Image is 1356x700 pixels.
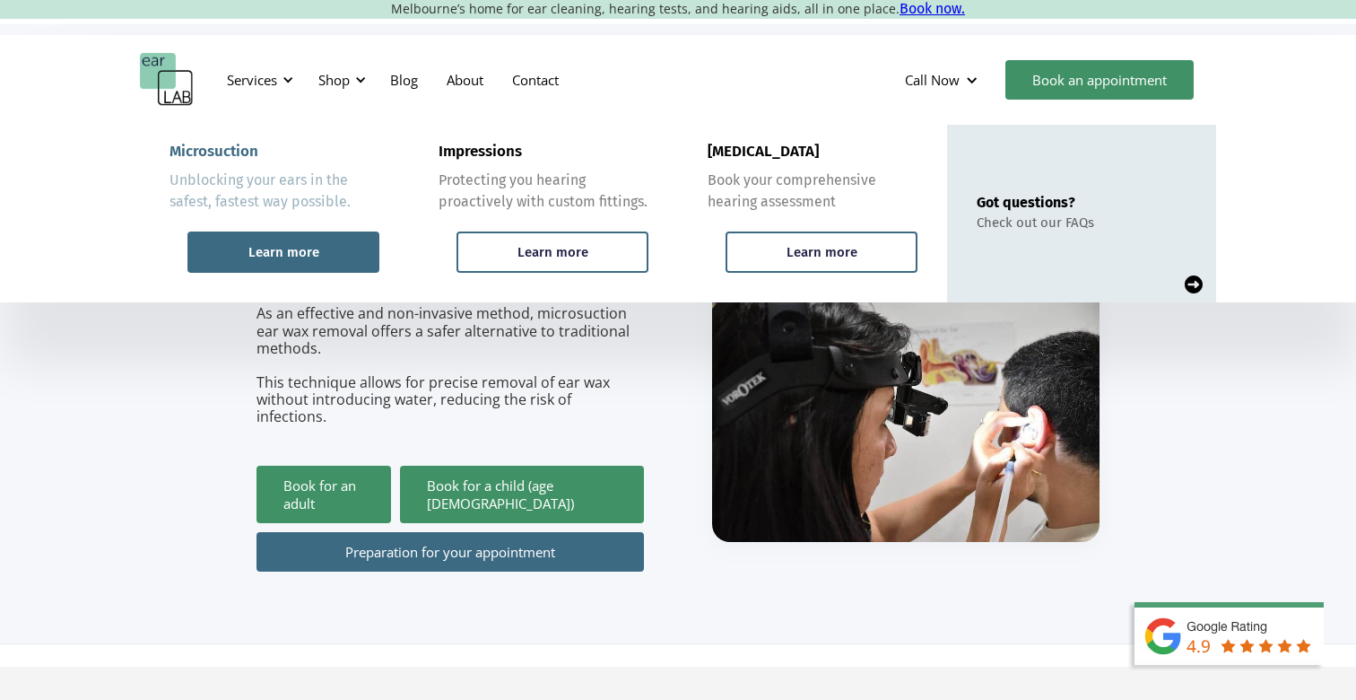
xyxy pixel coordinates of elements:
div: Shop [318,71,350,89]
a: MicrosuctionUnblocking your ears in the safest, fastest way possible.Learn more [140,125,409,302]
div: Shop [308,53,371,107]
div: Check out our FAQs [977,214,1094,231]
div: Book your comprehensive hearing assessment [708,170,917,213]
a: Blog [376,54,432,106]
div: Impressions [439,143,522,161]
a: home [140,53,194,107]
a: About [432,54,498,106]
img: boy getting ear checked. [712,283,1100,542]
div: Unblocking your ears in the safest, fastest way possible. [169,170,379,213]
div: Learn more [787,244,857,260]
a: Got questions?Check out our FAQs [947,125,1216,302]
div: Call Now [905,71,960,89]
a: Preparation for your appointment [256,532,644,572]
div: Call Now [891,53,996,107]
div: Protecting you hearing proactively with custom fittings. [439,170,648,213]
a: Book for a child (age [DEMOGRAPHIC_DATA]) [400,466,644,523]
a: Contact [498,54,573,106]
a: ImpressionsProtecting you hearing proactively with custom fittings.Learn more [409,125,678,302]
div: Services [227,71,277,89]
a: Book an appointment [1005,60,1194,100]
div: Services [216,53,299,107]
p: The most advanced method of ear cleaning in [GEOGRAPHIC_DATA]. As an effective and non-invasive m... [256,254,644,426]
div: [MEDICAL_DATA] [708,143,819,161]
div: Got questions? [977,194,1094,211]
div: Microsuction [169,143,258,161]
div: Learn more [517,244,588,260]
a: [MEDICAL_DATA]Book your comprehensive hearing assessmentLearn more [678,125,947,302]
a: Book for an adult [256,466,391,523]
div: Learn more [248,244,319,260]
